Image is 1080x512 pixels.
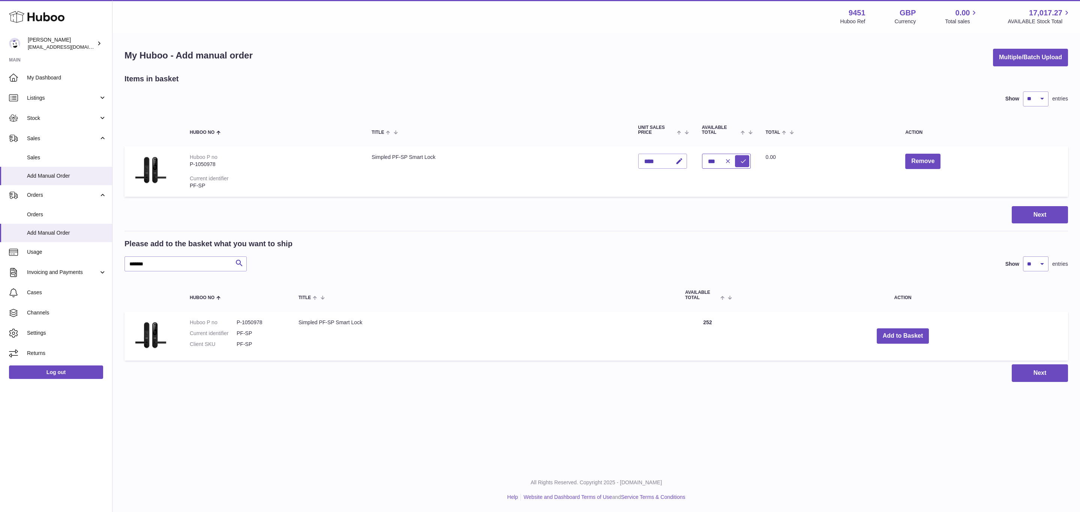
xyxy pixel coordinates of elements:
div: Currency [895,18,916,25]
th: Action [738,283,1068,307]
td: Simpled PF-SP Smart Lock [364,146,630,196]
dt: Client SKU [190,341,237,348]
span: Huboo no [190,130,214,135]
span: Usage [27,249,106,256]
span: Listings [27,94,99,102]
h1: My Huboo - Add manual order [124,49,253,61]
a: Website and Dashboard Terms of Use [523,494,612,500]
button: Remove [905,154,940,169]
button: Next [1012,206,1068,224]
p: All Rights Reserved. Copyright 2025 - [DOMAIN_NAME] [118,479,1074,486]
a: Service Terms & Conditions [621,494,685,500]
dd: PF-SP [237,330,283,337]
button: Add to Basket [877,328,929,344]
span: Add Manual Order [27,172,106,180]
div: [PERSON_NAME] [28,36,95,51]
span: Orders [27,211,106,218]
dt: Huboo P no [190,319,237,326]
a: 17,017.27 AVAILABLE Stock Total [1008,8,1071,25]
dt: Current identifier [190,330,237,337]
span: Stock [27,115,99,122]
span: 17,017.27 [1029,8,1062,18]
span: entries [1052,95,1068,102]
h2: Items in basket [124,74,179,84]
span: [EMAIL_ADDRESS][DOMAIN_NAME] [28,44,110,50]
img: Simpled PF-SP Smart Lock [132,319,169,351]
img: internalAdmin-9451@internal.huboo.com [9,38,20,49]
td: Simpled PF-SP Smart Lock [291,311,678,361]
a: Log out [9,365,103,379]
span: 0.00 [766,154,776,160]
div: PF-SP [190,182,357,189]
strong: 9451 [849,8,865,18]
dd: PF-SP [237,341,283,348]
span: Cases [27,289,106,296]
div: Action [905,130,1060,135]
span: AVAILABLE Total [702,125,739,135]
span: Sales [27,154,106,161]
span: My Dashboard [27,74,106,81]
button: Multiple/Batch Upload [993,49,1068,66]
span: AVAILABLE Stock Total [1008,18,1071,25]
span: Invoicing and Payments [27,269,99,276]
a: Help [507,494,518,500]
span: AVAILABLE Total [685,290,718,300]
span: Channels [27,309,106,316]
span: Total [766,130,780,135]
dd: P-1050978 [237,319,283,326]
span: Title [298,295,311,300]
div: Huboo Ref [840,18,865,25]
div: Current identifier [190,175,229,181]
span: Sales [27,135,99,142]
div: P-1050978 [190,161,357,168]
span: Add Manual Order [27,229,106,237]
strong: GBP [900,8,916,18]
span: Orders [27,192,99,199]
span: Total sales [945,18,978,25]
td: 252 [678,311,738,361]
div: Huboo P no [190,154,217,160]
span: Returns [27,350,106,357]
span: Title [372,130,384,135]
label: Show [1005,95,1019,102]
span: Settings [27,329,106,337]
span: Huboo no [190,295,214,300]
span: Unit Sales Price [638,125,675,135]
label: Show [1005,260,1019,268]
button: Next [1012,364,1068,382]
h2: Please add to the basket what you want to ship [124,239,292,249]
span: entries [1052,260,1068,268]
li: and [521,494,685,501]
span: 0.00 [955,8,970,18]
a: 0.00 Total sales [945,8,978,25]
img: Simpled PF-SP Smart Lock [132,154,169,186]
